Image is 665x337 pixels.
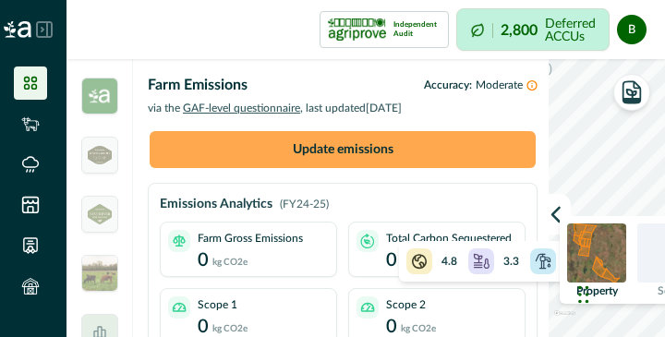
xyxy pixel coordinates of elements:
button: Update emissions [150,131,536,168]
p: Scope 2 [386,296,426,313]
img: property preview [567,223,626,283]
p: (FY24-25) [280,196,329,212]
p: Farm Emissions [148,74,248,96]
img: certification logo [328,15,386,44]
p: Total Carbon Sequestered [386,230,512,247]
p: 0 [386,247,397,274]
p: Farm Gross Emissions [198,230,303,247]
img: greenham_logo-5a2340bd.png [88,146,112,164]
p: 4.8 [441,253,457,270]
img: Logo [4,21,31,38]
span: GAF-level questionnaire [183,102,300,114]
p: via the , last updated [DATE] [148,100,538,120]
p: kg CO2e [212,319,248,336]
p: 3.3 [503,253,519,270]
iframe: Chat Widget [573,248,665,337]
p: Scope 1 [198,296,237,313]
img: insight_carbon-39e2b7a3.png [81,78,118,114]
p: 2,800 [501,23,538,38]
div: Drag [578,267,589,322]
p: 0 [198,247,209,274]
span: Accuracy: [424,79,476,90]
p: Deferred ACCUs [545,17,596,43]
p: kg CO2e [212,252,248,270]
img: insight_readygraze-175b0a17.jpg [81,255,118,292]
p: kg CO2e [401,319,436,336]
button: certification logoIndependent Audit [320,11,449,48]
button: bob marcus [617,7,647,52]
p: Emissions Analytics [160,195,272,214]
span: Moderate [476,79,526,90]
img: greenham_never_ever-a684a177.png [88,204,112,223]
a: Mapbox logo [554,310,575,331]
p: Independent Audit [393,20,441,39]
